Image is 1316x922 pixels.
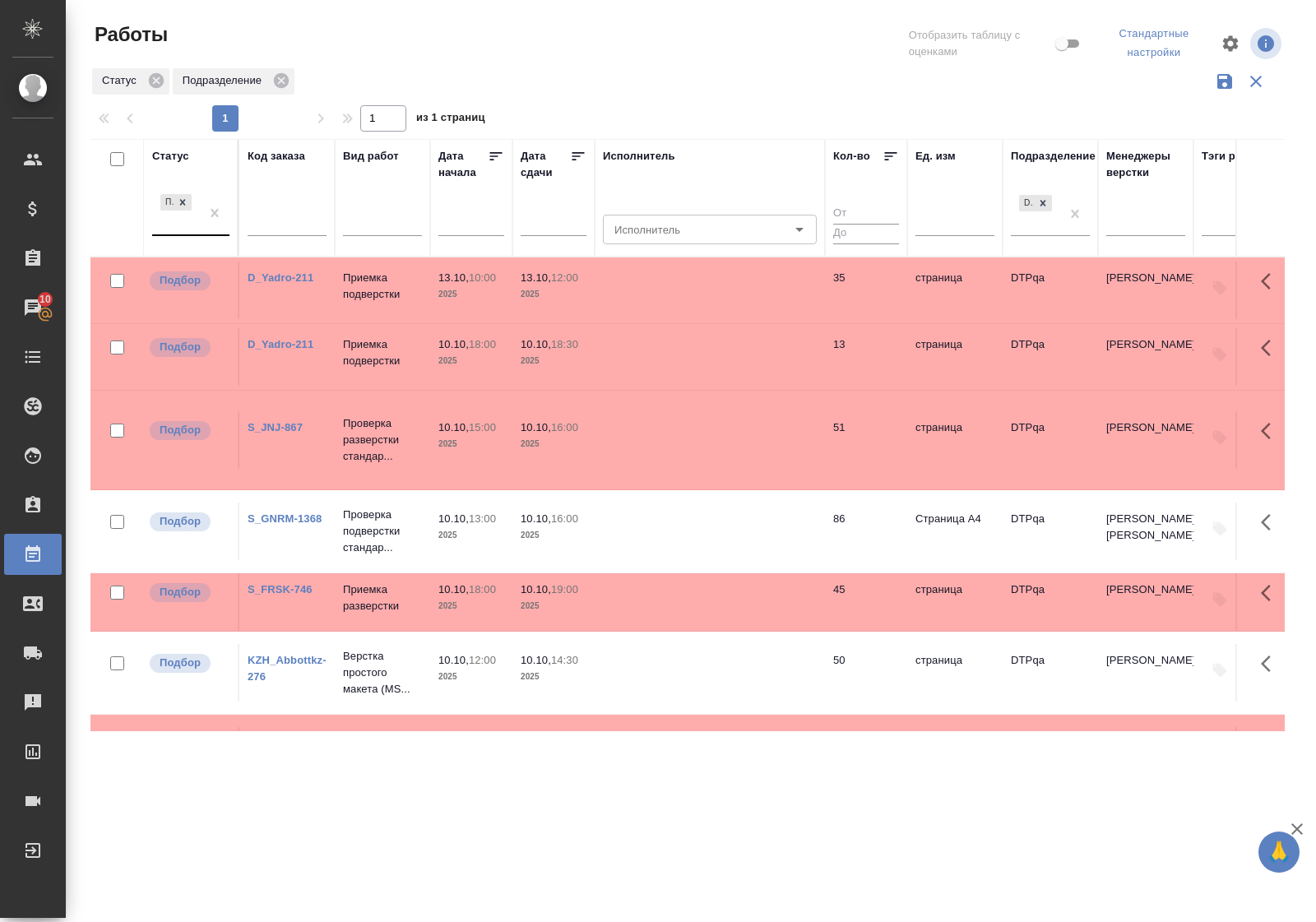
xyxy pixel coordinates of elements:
[825,262,907,319] td: 35
[248,583,313,595] a: S_FRSK-746
[160,339,201,355] p: Подбор
[1011,148,1096,164] div: Подразделение
[551,583,578,595] p: 19:00
[469,654,496,666] p: 12:00
[248,654,327,683] a: KZH_Abbottkz-276
[521,353,586,369] p: 2025
[183,72,267,89] p: Подразделение
[343,148,399,164] div: Вид работ
[1106,336,1185,353] p: [PERSON_NAME]
[521,421,551,433] p: 10.10,
[248,421,303,433] a: S_JNJ-867
[92,68,169,95] div: Статус
[1097,21,1211,66] div: split button
[1251,411,1291,451] button: Здесь прячутся важные кнопки
[438,148,488,181] div: Дата начала
[521,527,586,544] p: 2025
[152,148,189,164] div: Статус
[1202,652,1238,688] button: Добавить тэги
[1265,835,1293,869] span: 🙏
[833,148,870,164] div: Кол-во
[248,512,322,525] a: S_GNRM-1368
[551,654,578,666] p: 14:30
[1106,270,1185,286] p: [PERSON_NAME]
[102,72,142,89] p: Статус
[1251,727,1291,767] button: Здесь прячутся важные кнопки
[1106,511,1185,544] p: [PERSON_NAME], [PERSON_NAME]
[438,353,504,369] p: 2025
[907,411,1003,469] td: страница
[438,286,504,303] p: 2025
[438,271,469,284] p: 13.10,
[1202,581,1238,618] button: Добавить тэги
[1003,328,1098,386] td: DTPqa
[416,108,485,132] span: из 1 страниц
[469,338,496,350] p: 18:00
[788,218,811,241] button: Open
[160,194,174,211] div: Подбор
[160,422,201,438] p: Подбор
[343,415,422,465] p: Проверка разверстки стандар...
[907,573,1003,631] td: страница
[1251,644,1291,683] button: Здесь прячутся важные кнопки
[438,598,504,614] p: 2025
[148,652,229,674] div: Можно подбирать исполнителей
[907,644,1003,702] td: страница
[438,583,469,595] p: 10.10,
[1106,419,1185,436] p: [PERSON_NAME]
[907,503,1003,560] td: Страница А4
[1202,270,1238,306] button: Добавить тэги
[907,727,1003,785] td: страница
[148,511,229,533] div: Можно подбирать исполнителей
[343,270,422,303] p: Приемка подверстки
[1202,511,1238,547] button: Добавить тэги
[30,291,61,308] span: 10
[833,224,899,244] input: До
[1251,328,1291,368] button: Здесь прячутся важные кнопки
[469,421,496,433] p: 15:00
[521,338,551,350] p: 10.10,
[343,336,422,369] p: Приемка подверстки
[1003,644,1098,702] td: DTPqa
[4,287,62,328] a: 10
[248,271,313,284] a: D_Yadro-211
[825,644,907,702] td: 50
[438,527,504,544] p: 2025
[833,204,899,225] input: От
[148,270,229,292] div: Можно подбирать исполнителей
[173,68,294,95] div: Подразделение
[160,655,201,671] p: Подбор
[521,148,570,181] div: Дата сдачи
[551,271,578,284] p: 12:00
[469,583,496,595] p: 18:00
[907,262,1003,319] td: страница
[160,584,201,600] p: Подбор
[343,581,422,614] p: Приемка разверстки
[521,583,551,595] p: 10.10,
[1017,193,1054,214] div: DTPqa
[1003,727,1098,785] td: DTPqa
[343,648,422,697] p: Верстка простого макета (MS...
[521,436,586,452] p: 2025
[1250,28,1285,59] span: Посмотреть информацию
[438,338,469,350] p: 10.10,
[1003,503,1098,560] td: DTPqa
[438,512,469,525] p: 10.10,
[1106,652,1185,669] p: [PERSON_NAME]
[248,338,313,350] a: D_Yadro-211
[1202,336,1238,373] button: Добавить тэги
[469,512,496,525] p: 13:00
[521,286,586,303] p: 2025
[90,21,168,48] span: Работы
[907,328,1003,386] td: страница
[1251,262,1291,301] button: Здесь прячутся важные кнопки
[1251,573,1291,613] button: Здесь прячутся важные кнопки
[825,727,907,785] td: 93
[1251,503,1291,542] button: Здесь прячутся важные кнопки
[1106,581,1185,598] p: [PERSON_NAME]
[438,421,469,433] p: 10.10,
[159,192,193,213] div: Подбор
[1202,148,1269,164] div: Тэги работы
[551,421,578,433] p: 16:00
[1003,411,1098,469] td: DTPqa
